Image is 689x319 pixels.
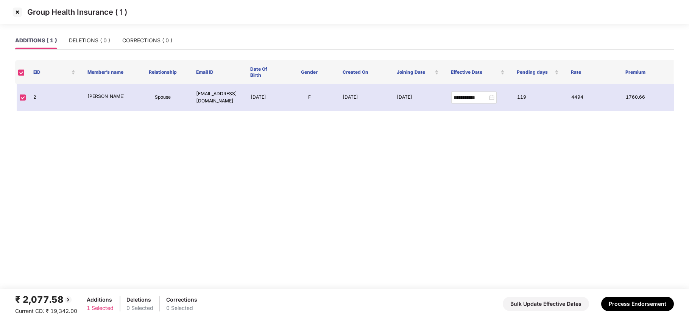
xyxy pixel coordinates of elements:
th: Created On [337,60,391,84]
td: 1760.66 [620,84,674,111]
span: Pending days [517,69,553,75]
th: Premium [619,60,673,84]
span: Joining Date [397,69,433,75]
td: F [282,84,337,111]
button: Process Endorsement [601,297,674,311]
th: Pending days [511,60,565,84]
th: Effective Date [445,60,511,84]
div: 0 Selected [126,304,153,312]
th: Relationship [136,60,190,84]
td: 119 [511,84,565,111]
td: [DATE] [337,84,391,111]
th: Date Of Birth [244,60,282,84]
td: [EMAIL_ADDRESS][DOMAIN_NAME] [190,84,244,111]
p: [PERSON_NAME] [87,93,129,100]
th: Email ID [190,60,244,84]
div: Corrections [166,296,197,304]
span: Effective Date [451,69,499,75]
div: 0 Selected [166,304,197,312]
span: EID [33,69,70,75]
td: [DATE] [245,84,282,111]
th: Joining Date [391,60,445,84]
th: EID [27,60,81,84]
div: ₹ 2,077.58 [15,293,77,307]
th: Member’s name [81,60,136,84]
div: 1 Selected [87,304,114,312]
td: [DATE] [391,84,445,111]
div: Deletions [126,296,153,304]
img: svg+xml;base64,PHN2ZyBpZD0iQ3Jvc3MtMzJ4MzIiIHhtbG5zPSJodHRwOi8vd3d3LnczLm9yZy8yMDAwL3N2ZyIgd2lkdG... [11,6,23,18]
div: ADDITIONS ( 1 ) [15,36,57,45]
p: Group Health Insurance ( 1 ) [27,8,127,17]
img: svg+xml;base64,PHN2ZyBpZD0iQmFjay0yMHgyMCIgeG1sbnM9Imh0dHA6Ly93d3cudzMub3JnLzIwMDAvc3ZnIiB3aWR0aD... [64,295,73,304]
span: Current CD: ₹ 19,342.00 [15,308,77,314]
td: 2 [27,84,81,111]
th: Rate [565,60,619,84]
div: CORRECTIONS ( 0 ) [122,36,172,45]
div: Additions [87,296,114,304]
td: Spouse [136,84,190,111]
button: Bulk Update Effective Dates [503,297,589,311]
th: Gender [282,60,336,84]
div: DELETIONS ( 0 ) [69,36,110,45]
td: 4494 [565,84,619,111]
